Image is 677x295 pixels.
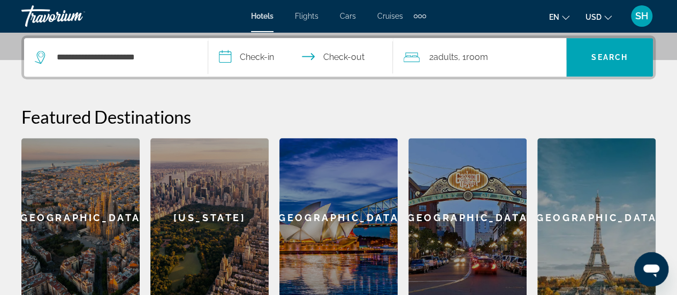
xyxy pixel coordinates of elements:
h2: Featured Destinations [21,106,656,127]
button: User Menu [628,5,656,27]
button: Check in and out dates [208,38,392,77]
iframe: Кнопка для запуску вікна повідомлень [634,252,668,286]
span: SH [635,11,648,21]
span: USD [585,13,602,21]
span: Search [591,53,628,62]
button: Search [566,38,653,77]
button: Change currency [585,9,612,25]
a: Hotels [251,12,273,20]
button: Change language [549,9,569,25]
span: en [549,13,559,21]
a: Cars [340,12,356,20]
span: , 1 [458,50,488,65]
a: Flights [295,12,318,20]
div: Search widget [24,38,653,77]
button: Travelers: 2 adults, 0 children [393,38,566,77]
a: Cruises [377,12,403,20]
span: 2 [429,50,458,65]
button: Extra navigation items [414,7,426,25]
span: Adults [433,52,458,62]
a: Travorium [21,2,128,30]
span: Room [466,52,488,62]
